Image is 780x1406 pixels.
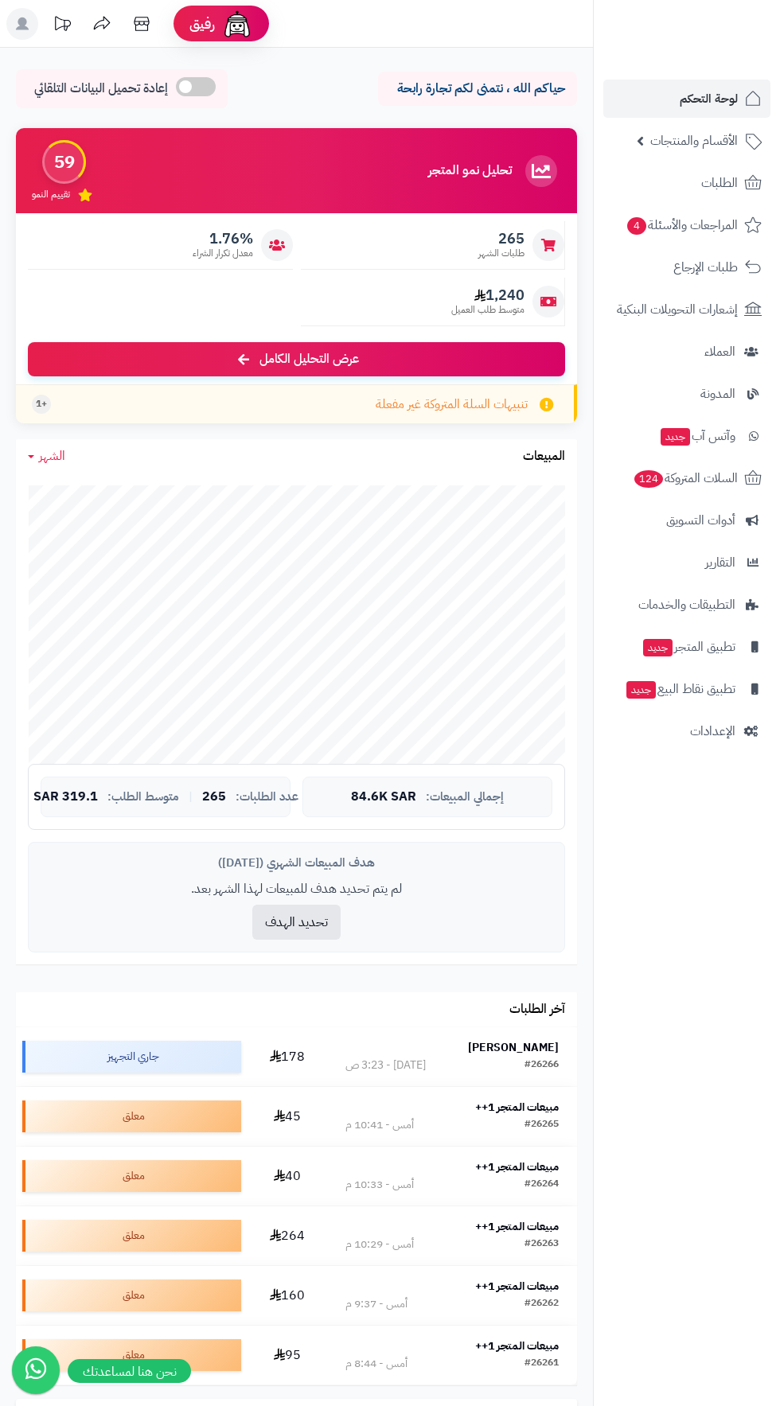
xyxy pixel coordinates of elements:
td: 264 [248,1206,326,1265]
a: أدوات التسويق [603,501,770,539]
span: إعادة تحميل البيانات التلقائي [34,80,168,98]
span: الشهر [39,446,65,465]
span: عدد الطلبات: [236,790,298,804]
div: معلق [22,1339,241,1371]
span: 124 [634,469,664,488]
strong: مبيعات المتجر 1++ [475,1159,559,1175]
div: أمس - 10:33 م [345,1177,414,1193]
span: طلبات الشهر [478,247,525,260]
p: لم يتم تحديد هدف للمبيعات لهذا الشهر بعد. [41,880,552,898]
h3: تحليل نمو المتجر [428,164,512,178]
strong: مبيعات المتجر 1++ [475,1338,559,1354]
span: متوسط طلب العميل [451,303,525,317]
span: إجمالي المبيعات: [426,790,504,804]
span: طلبات الإرجاع [673,256,738,278]
span: رفيق [189,14,215,33]
a: التقارير [603,543,770,582]
span: جديد [643,639,673,656]
td: 40 [248,1147,326,1205]
span: إشعارات التحويلات البنكية [617,298,738,321]
a: تطبيق المتجرجديد [603,628,770,666]
span: التطبيقات والخدمات [638,594,735,616]
span: +1 [36,397,47,411]
a: التطبيقات والخدمات [603,586,770,624]
div: [DATE] - 3:23 ص [345,1057,426,1073]
span: الطلبات [701,172,738,194]
a: العملاء [603,333,770,371]
a: السلات المتروكة124 [603,459,770,497]
strong: مبيعات المتجر 1++ [475,1218,559,1235]
div: معلق [22,1220,241,1252]
div: #26265 [525,1117,559,1133]
span: 1.76% [193,230,253,247]
span: التقارير [705,551,735,574]
h3: المبيعات [523,450,565,464]
strong: مبيعات المتجر 1++ [475,1099,559,1116]
span: 4 [626,216,646,235]
div: هدف المبيعات الشهري ([DATE]) [41,855,552,871]
a: وآتس آبجديد [603,417,770,455]
a: المراجعات والأسئلة4 [603,206,770,244]
a: الشهر [28,447,65,465]
span: 84.6K SAR [351,790,416,804]
div: معلق [22,1279,241,1311]
span: لوحة التحكم [680,88,738,110]
span: 265 [478,230,525,247]
a: الإعدادات [603,712,770,750]
h3: آخر الطلبات [509,1003,565,1017]
td: 95 [248,1326,326,1385]
span: جديد [661,428,690,446]
a: الطلبات [603,164,770,202]
span: تطبيق المتجر [642,636,735,658]
div: #26261 [525,1356,559,1372]
p: حياكم الله ، نتمنى لكم تجارة رابحة [390,80,565,98]
div: #26262 [525,1296,559,1312]
span: متوسط الطلب: [107,790,179,804]
div: أمس - 8:44 م [345,1356,408,1372]
span: السلات المتروكة [633,467,738,489]
div: جاري التجهيز [22,1041,241,1073]
a: لوحة التحكم [603,80,770,118]
span: 265 [202,790,226,804]
td: 45 [248,1087,326,1146]
strong: مبيعات المتجر 1++ [475,1278,559,1295]
span: المدونة [700,383,735,405]
span: معدل تكرار الشراء [193,247,253,260]
a: طلبات الإرجاع [603,248,770,286]
span: أدوات التسويق [666,509,735,532]
div: أمس - 9:37 م [345,1296,408,1312]
button: تحديد الهدف [252,905,341,940]
div: أمس - 10:41 م [345,1117,414,1133]
div: #26263 [525,1237,559,1252]
span: المراجعات والأسئلة [626,214,738,236]
span: وآتس آب [659,425,735,447]
span: تنبيهات السلة المتروكة غير مفعلة [376,395,528,414]
span: الأقسام والمنتجات [650,130,738,152]
span: الإعدادات [690,720,735,742]
strong: [PERSON_NAME] [468,1039,559,1056]
a: تطبيق نقاط البيعجديد [603,670,770,708]
a: إشعارات التحويلات البنكية [603,290,770,329]
td: 178 [248,1027,326,1086]
div: أمس - 10:29 م [345,1237,414,1252]
td: 160 [248,1266,326,1325]
a: تحديثات المنصة [42,8,82,44]
span: | [189,791,193,803]
span: عرض التحليل الكامل [259,350,359,368]
span: العملاء [704,341,735,363]
a: المدونة [603,375,770,413]
a: عرض التحليل الكامل [28,342,565,376]
span: تطبيق نقاط البيع [625,678,735,700]
div: معلق [22,1160,241,1192]
div: #26264 [525,1177,559,1193]
div: #26266 [525,1057,559,1073]
span: تقييم النمو [32,188,70,201]
img: logo-2.png [672,32,765,65]
div: معلق [22,1100,241,1132]
span: جديد [626,681,656,699]
span: 1,240 [451,286,525,304]
img: ai-face.png [221,8,253,40]
span: 319.1 SAR [33,790,98,804]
